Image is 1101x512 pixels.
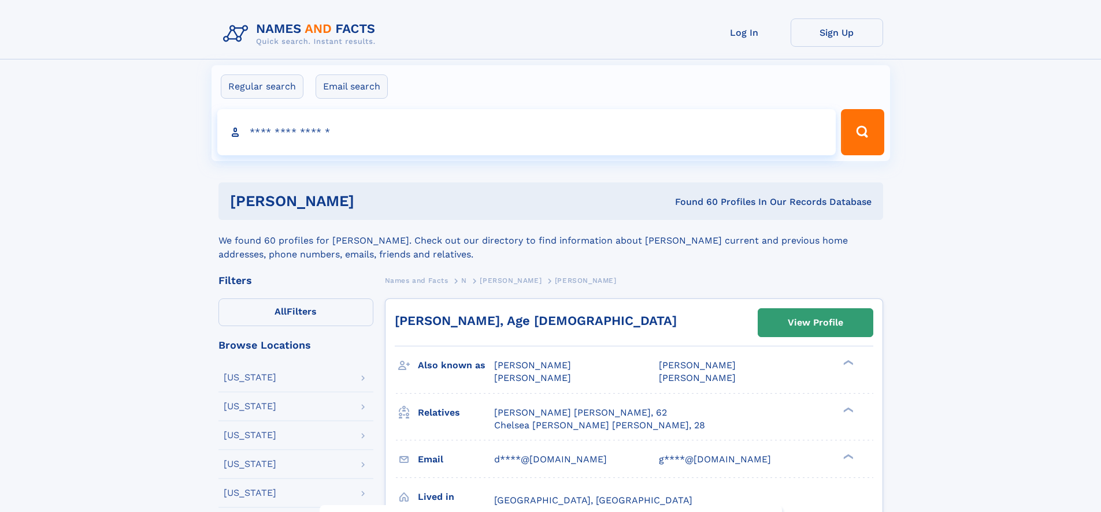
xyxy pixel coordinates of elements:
[316,74,388,99] label: Email search
[840,359,854,367] div: ❯
[418,356,494,375] h3: Also known as
[230,194,515,208] h1: [PERSON_NAME]
[461,273,467,287] a: N
[221,74,303,99] label: Regular search
[395,313,677,328] a: [PERSON_NAME], Age [DEMOGRAPHIC_DATA]
[461,276,467,285] span: N
[841,109,884,155] button: Search Button
[494,419,705,432] a: Chelsea [PERSON_NAME] [PERSON_NAME], 28
[494,360,571,371] span: [PERSON_NAME]
[514,196,872,208] div: Found 60 Profiles In Our Records Database
[224,373,276,382] div: [US_STATE]
[659,360,736,371] span: [PERSON_NAME]
[224,431,276,440] div: [US_STATE]
[494,406,667,419] a: [PERSON_NAME] [PERSON_NAME], 62
[218,220,883,261] div: We found 60 profiles for [PERSON_NAME]. Check out our directory to find information about [PERSON...
[218,18,385,50] img: Logo Names and Facts
[385,273,448,287] a: Names and Facts
[224,488,276,498] div: [US_STATE]
[218,340,373,350] div: Browse Locations
[788,309,843,336] div: View Profile
[418,450,494,469] h3: Email
[840,406,854,413] div: ❯
[224,402,276,411] div: [US_STATE]
[494,495,692,506] span: [GEOGRAPHIC_DATA], [GEOGRAPHIC_DATA]
[840,453,854,460] div: ❯
[418,403,494,423] h3: Relatives
[224,459,276,469] div: [US_STATE]
[791,18,883,47] a: Sign Up
[217,109,836,155] input: search input
[418,487,494,507] h3: Lived in
[480,273,542,287] a: [PERSON_NAME]
[758,309,873,337] a: View Profile
[698,18,791,47] a: Log In
[555,276,617,285] span: [PERSON_NAME]
[218,298,373,326] label: Filters
[275,306,287,317] span: All
[480,276,542,285] span: [PERSON_NAME]
[659,372,736,383] span: [PERSON_NAME]
[494,372,571,383] span: [PERSON_NAME]
[218,275,373,286] div: Filters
